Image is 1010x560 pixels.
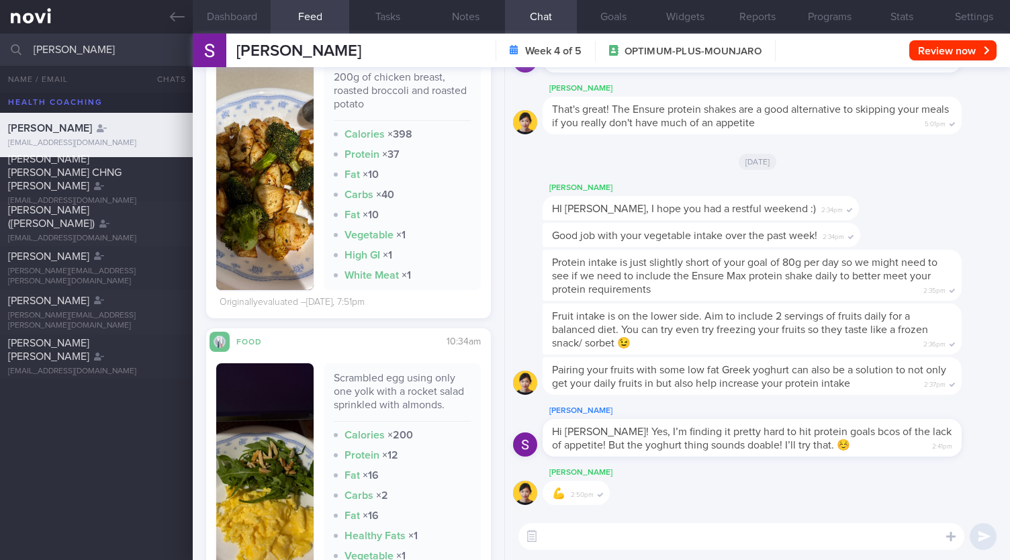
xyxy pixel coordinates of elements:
[376,189,394,200] strong: × 40
[552,426,952,451] span: Hi [PERSON_NAME]! Yes, I’m finding it pretty hard to hit protein goals bcos of the lack of appeti...
[345,250,380,261] strong: High GI
[739,154,777,170] span: [DATE]
[220,297,365,309] div: Originally evaluated – [DATE], 7:51pm
[8,123,92,134] span: [PERSON_NAME]
[216,62,314,290] img: 200g of chicken breast, roasted broccoli and roasted potato
[8,311,185,331] div: [PERSON_NAME][EMAIL_ADDRESS][PERSON_NAME][DOMAIN_NAME]
[345,230,394,240] strong: Vegetable
[821,202,843,215] span: 2:34pm
[525,44,582,58] strong: Week 4 of 5
[552,257,937,295] span: Protein intake is just slightly short of your goal of 80g per day so we might need to see if we n...
[552,311,928,348] span: Fruit intake is on the lower side. Aim to include 2 servings of fruits daily for a balanced diet....
[823,229,844,242] span: 2:34pm
[363,470,379,481] strong: × 16
[363,510,379,521] strong: × 16
[363,209,379,220] strong: × 10
[402,270,411,281] strong: × 1
[345,430,385,440] strong: Calories
[230,335,283,346] div: Food
[552,488,565,499] span: 💪
[345,470,360,481] strong: Fat
[543,465,650,481] div: [PERSON_NAME]
[345,450,379,461] strong: Protein
[923,283,946,295] span: 2:35pm
[552,365,946,389] span: Pairing your fruits with some low fat Greek yoghurt can also be a solution to not only get your d...
[447,337,481,346] span: 10:34am
[408,530,418,541] strong: × 1
[345,270,399,281] strong: White Meat
[345,189,373,200] strong: Carbs
[8,234,185,244] div: [EMAIL_ADDRESS][DOMAIN_NAME]
[8,367,185,377] div: [EMAIL_ADDRESS][DOMAIN_NAME]
[924,377,946,389] span: 2:37pm
[552,230,817,241] span: Good job with your vegetable intake over the past week!
[382,450,398,461] strong: × 12
[8,251,89,262] span: [PERSON_NAME]
[139,66,193,93] button: Chats
[8,205,95,229] span: [PERSON_NAME] ([PERSON_NAME])
[236,43,361,59] span: [PERSON_NAME]
[387,430,413,440] strong: × 200
[932,438,952,451] span: 2:41pm
[925,116,946,129] span: 5:01pm
[396,230,406,240] strong: × 1
[8,338,89,362] span: [PERSON_NAME] [PERSON_NAME]
[571,487,594,500] span: 2:50pm
[8,196,185,206] div: [EMAIL_ADDRESS][DOMAIN_NAME]
[345,490,373,501] strong: Carbs
[923,336,946,349] span: 2:36pm
[345,149,379,160] strong: Protein
[552,104,949,128] span: That's great! The Ensure protein shakes are a good alternative to skipping your meals if you real...
[8,295,89,306] span: [PERSON_NAME]
[8,138,185,148] div: [EMAIL_ADDRESS][DOMAIN_NAME]
[363,169,379,180] strong: × 10
[345,209,360,220] strong: Fat
[345,510,360,521] strong: Fat
[345,129,385,140] strong: Calories
[543,81,1002,97] div: [PERSON_NAME]
[909,40,997,60] button: Review now
[334,371,471,422] div: Scrambled egg using only one yolk with a rocket salad sprinkled with almonds.
[383,250,392,261] strong: × 1
[345,169,360,180] strong: Fat
[334,71,471,121] div: 200g of chicken breast, roasted broccoli and roasted potato
[387,129,412,140] strong: × 398
[543,403,1002,419] div: [PERSON_NAME]
[376,490,388,501] strong: × 2
[552,203,816,214] span: HI [PERSON_NAME], I hope you had a restful weekend :)
[543,180,899,196] div: [PERSON_NAME]
[8,267,185,287] div: [PERSON_NAME][EMAIL_ADDRESS][PERSON_NAME][DOMAIN_NAME]
[345,530,406,541] strong: Healthy Fats
[382,149,400,160] strong: × 37
[8,154,122,191] span: [PERSON_NAME] [PERSON_NAME] CHNG [PERSON_NAME]
[625,45,762,58] span: OPTIMUM-PLUS-MOUNJARO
